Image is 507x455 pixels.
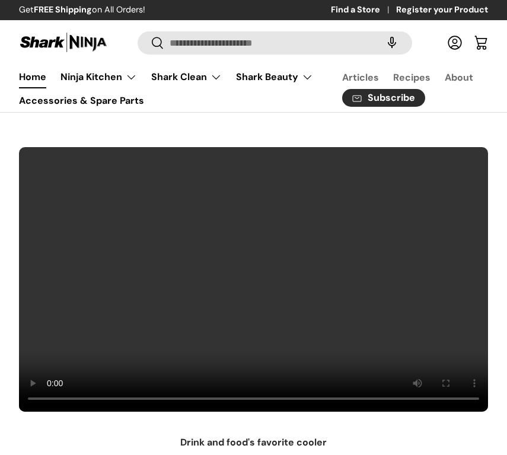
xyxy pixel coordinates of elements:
[19,65,314,112] nav: Primary
[368,93,415,103] span: Subscribe
[19,31,108,54] img: Shark Ninja Philippines
[19,65,46,88] a: Home
[144,65,229,89] summary: Shark Clean
[34,4,92,15] strong: FREE Shipping
[19,4,145,17] p: Get on All Orders!
[60,65,137,89] a: Ninja Kitchen
[373,30,411,56] speech-search-button: Search by voice
[396,4,488,17] a: Register your Product
[236,65,313,89] a: Shark Beauty
[19,89,144,112] a: Accessories & Spare Parts
[342,89,425,107] a: Subscribe
[445,66,473,89] a: About
[331,4,396,17] a: Find a Store
[53,65,144,89] summary: Ninja Kitchen
[314,65,488,112] nav: Secondary
[393,66,431,89] a: Recipes
[19,435,488,450] p: Drink and food's favorite cooler
[229,65,320,89] summary: Shark Beauty
[151,65,222,89] a: Shark Clean
[342,66,379,89] a: Articles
